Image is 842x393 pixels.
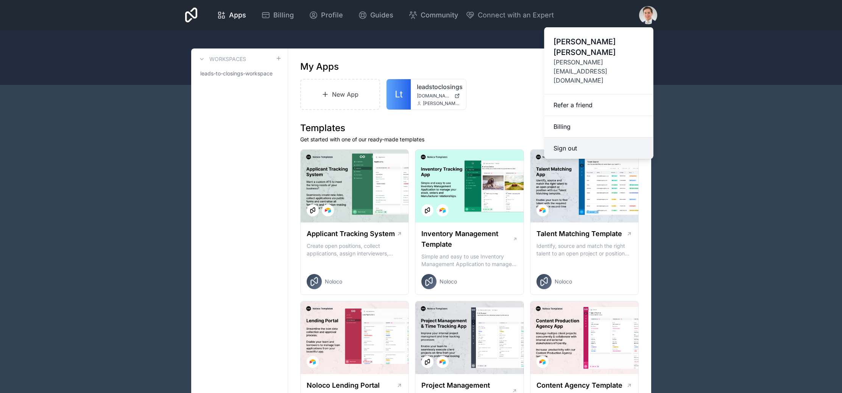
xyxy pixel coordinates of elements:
h1: Content Agency Template [536,380,622,391]
span: Noloco [555,278,572,285]
h3: Workspaces [209,55,246,63]
h1: Applicant Tracking System [307,229,395,239]
a: leadstoclosings [417,82,460,91]
a: [DOMAIN_NAME] [417,93,460,99]
span: Guides [370,10,393,20]
a: Guides [352,7,399,23]
a: New App [300,79,380,110]
span: Noloco [325,278,342,285]
h1: My Apps [300,61,339,73]
img: Airtable Logo [440,359,446,365]
a: Community [402,7,464,23]
img: Airtable Logo [540,359,546,365]
a: Workspaces [197,55,246,64]
span: [PERSON_NAME][EMAIL_ADDRESS][DOMAIN_NAME] [423,100,460,106]
a: leads-to-closings-workspace [197,67,282,80]
iframe: Intercom live chat [816,367,834,385]
span: leads-to-closings-workspace [200,70,273,77]
a: Profile [303,7,349,23]
a: Refer a friend [544,94,653,116]
span: Lt [395,88,403,100]
span: Billing [273,10,294,20]
img: Airtable Logo [325,207,331,213]
h1: Templates [300,122,639,134]
img: Airtable Logo [540,207,546,213]
p: Identify, source and match the right talent to an open project or position with our Talent Matchi... [536,242,633,257]
button: Connect with an Expert [466,10,554,20]
span: Connect with an Expert [478,10,554,20]
p: Simple and easy to use Inventory Management Application to manage your stock, orders and Manufact... [421,253,518,268]
p: Get started with one of our ready-made templates [300,136,639,143]
button: Sign out [544,138,653,159]
a: Billing [544,116,653,138]
span: [PERSON_NAME] [PERSON_NAME] [554,36,644,58]
span: Community [421,10,458,20]
h1: Inventory Management Template [421,229,512,250]
span: [PERSON_NAME][EMAIL_ADDRESS][DOMAIN_NAME] [554,58,644,85]
span: Apps [229,10,246,20]
a: Billing [255,7,300,23]
span: Noloco [440,278,457,285]
img: Airtable Logo [310,359,316,365]
a: Apps [211,7,252,23]
img: Airtable Logo [440,207,446,213]
h1: Noloco Lending Portal [307,380,380,391]
a: Lt [387,79,411,110]
span: [DOMAIN_NAME] [417,93,451,99]
h1: Talent Matching Template [536,229,622,239]
p: Create open positions, collect applications, assign interviewers, centralise candidate feedback a... [307,242,403,257]
span: Profile [321,10,343,20]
